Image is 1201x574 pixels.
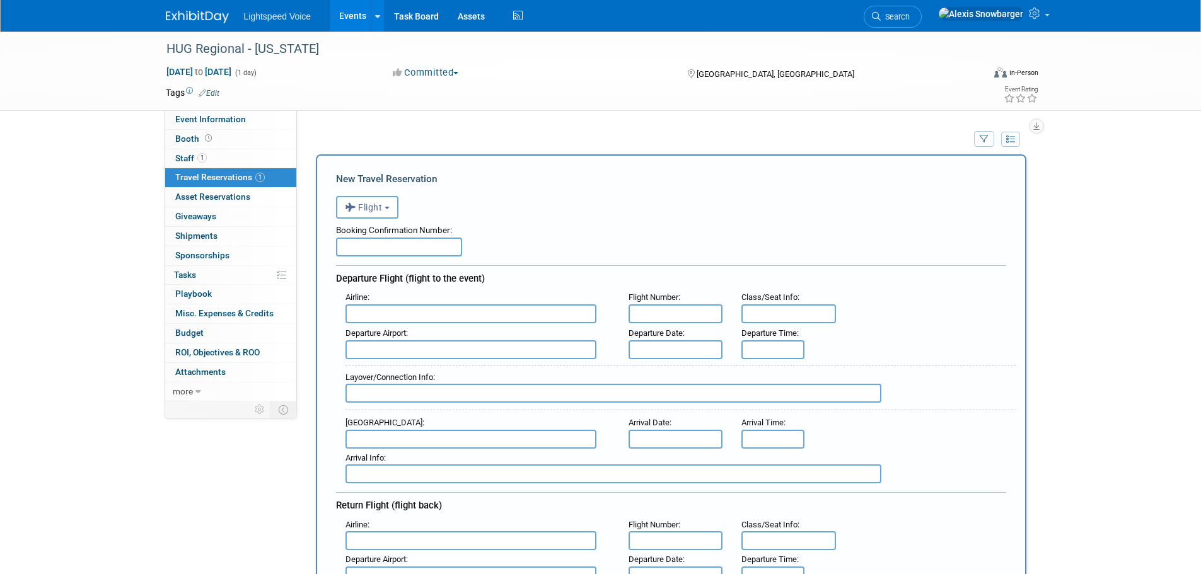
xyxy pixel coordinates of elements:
span: Return Flight (flight back) [336,500,442,511]
div: Event Rating [1004,86,1038,93]
div: In-Person [1009,68,1038,77]
span: Departure Date [629,554,683,564]
span: Staff [175,153,207,163]
a: ROI, Objectives & ROO [165,343,296,362]
a: Giveaways [165,207,296,226]
small: : [629,328,685,338]
span: Flight Number [629,520,678,529]
span: Flight Number [629,292,678,302]
span: [DATE] [DATE] [166,66,232,77]
span: to [193,67,205,77]
a: Event Information [165,110,296,129]
span: 1 [255,173,265,182]
small: : [345,453,386,462]
span: Travel Reservations [175,172,265,182]
span: Asset Reservations [175,192,250,202]
small: : [741,328,799,338]
div: HUG Regional - [US_STATE] [162,38,965,60]
td: Tags [166,86,219,99]
small: : [629,520,680,529]
a: Sponsorships [165,246,296,265]
span: 1 [197,153,207,163]
span: [GEOGRAPHIC_DATA], [GEOGRAPHIC_DATA] [697,69,854,79]
a: Staff1 [165,149,296,168]
div: Booking Confirmation Number: [336,219,1006,238]
span: more [173,386,193,396]
span: Departure Date [629,328,683,338]
button: Flight [336,196,398,219]
span: Departure Time [741,328,797,338]
a: more [165,382,296,401]
img: Format-Inperson.png [994,67,1007,77]
span: [GEOGRAPHIC_DATA] [345,418,422,427]
span: Giveaways [175,211,216,221]
small: : [741,520,799,529]
img: ExhibitDay [166,11,229,23]
a: Attachments [165,363,296,382]
span: ROI, Objectives & ROO [175,347,260,357]
a: Asset Reservations [165,188,296,207]
a: Misc. Expenses & Credits [165,304,296,323]
a: Search [864,6,922,28]
span: Sponsorships [175,250,229,260]
small: : [345,372,435,382]
span: Class/Seat Info [741,520,798,529]
body: Rich Text Area. Press ALT-0 for help. [7,5,652,18]
span: Search [881,12,910,21]
span: Attachments [175,367,226,377]
small: : [629,418,671,427]
small: : [345,328,408,338]
small: : [741,292,799,302]
small: : [345,520,369,529]
a: Budget [165,324,296,343]
span: Arrival Time [741,418,784,427]
span: Booth [175,134,214,144]
td: Personalize Event Tab Strip [249,401,271,418]
span: Class/Seat Info [741,292,798,302]
span: Tasks [174,270,196,280]
span: Playbook [175,289,212,299]
span: Misc. Expenses & Credits [175,308,274,318]
a: Travel Reservations1 [165,168,296,187]
a: Playbook [165,285,296,304]
small: : [741,554,799,564]
span: Flight [345,202,383,212]
small: : [345,418,424,427]
span: Departure Airport [345,554,406,564]
span: Arrival Date [629,418,670,427]
a: Shipments [165,227,296,246]
span: Event Information [175,114,246,124]
span: Shipments [175,231,218,241]
span: Departure Airport [345,328,406,338]
img: Alexis Snowbarger [938,7,1024,21]
span: Airline [345,292,368,302]
span: Layover/Connection Info [345,372,433,382]
span: Airline [345,520,368,529]
div: New Travel Reservation [336,172,1006,186]
a: Tasks [165,266,296,285]
div: Event Format [909,66,1039,84]
span: Budget [175,328,204,338]
span: Departure Flight (flight to the event) [336,273,485,284]
span: Departure Time [741,554,797,564]
span: (1 day) [234,69,257,77]
small: : [629,554,685,564]
a: Edit [199,89,219,98]
small: : [629,292,680,302]
i: Filter by Traveler [980,135,989,144]
span: Booth not reserved yet [202,134,214,143]
small: : [345,554,408,564]
span: Lightspeed Voice [244,11,311,21]
small: : [345,292,369,302]
span: Arrival Info [345,453,384,462]
td: Toggle Event Tabs [270,401,296,418]
a: Booth [165,130,296,149]
button: Committed [388,66,463,79]
small: : [741,418,786,427]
